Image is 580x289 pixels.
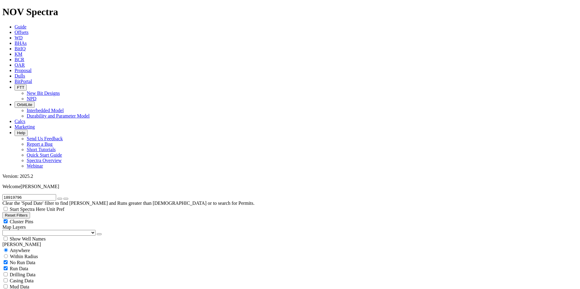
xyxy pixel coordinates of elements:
a: BitPortal [15,79,32,84]
a: Interbedded Model [27,108,64,113]
a: Marketing [15,124,35,129]
a: Proposal [15,68,32,73]
span: Drilling Data [10,272,35,277]
div: Version: 2025.2 [2,174,578,179]
span: Show Well Names [10,236,46,241]
a: KM [15,51,22,57]
a: Report a Bug [27,141,52,147]
a: OAR [15,62,25,68]
a: Calcs [15,119,25,124]
a: New Bit Designs [27,91,60,96]
button: Help [15,130,28,136]
a: WD [15,35,23,40]
span: Map Layers [2,224,26,230]
a: Send Us Feedback [27,136,63,141]
p: Welcome [2,184,578,189]
span: Clear the 'Spud Date' filter to find [PERSON_NAME] and Runs greater than [DEMOGRAPHIC_DATA] or to... [2,201,255,206]
span: OrbitLite [17,102,32,107]
span: No Run Data [10,260,35,265]
a: Dulls [15,73,25,78]
span: Anywhere [10,248,30,253]
span: FTT [17,85,24,90]
a: Spectra Overview [27,158,62,163]
a: Quick Start Guide [27,152,62,158]
a: Webinar [27,163,43,168]
a: Short Tutorials [27,147,56,152]
a: Durability and Parameter Model [27,113,90,118]
a: BHAs [15,41,27,46]
a: BCR [15,57,24,62]
input: Search [2,194,56,201]
a: BitIQ [15,46,25,51]
a: NPD [27,96,36,101]
div: [PERSON_NAME] [2,242,578,247]
span: Start Spectra Here [10,207,45,212]
span: Run Data [10,266,28,271]
span: Help [17,131,25,135]
span: Casing Data [10,278,34,283]
input: Start Spectra Here [4,207,8,211]
h1: NOV Spectra [2,6,578,18]
button: Reset Filters [2,212,30,218]
a: Guide [15,24,26,29]
button: OrbitLite [15,101,35,108]
span: Cluster Pins [10,219,33,224]
a: Offsets [15,30,29,35]
span: Within Radius [10,254,38,259]
span: Unit Pref [46,207,64,212]
span: [PERSON_NAME] [21,184,59,189]
button: FTT [15,84,27,91]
